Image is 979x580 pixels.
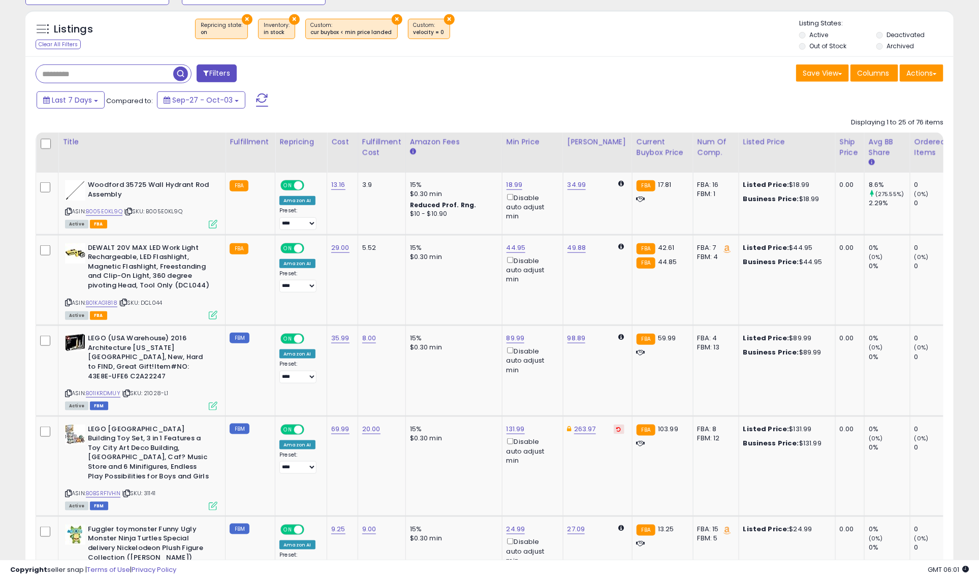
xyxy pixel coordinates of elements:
div: seller snap | | [10,565,176,575]
div: 0 [914,543,956,552]
div: 0 [914,243,956,252]
span: OFF [303,181,319,190]
div: Num of Comp. [698,137,735,158]
div: FBM: 5 [698,534,731,543]
div: 0% [869,243,910,252]
div: 0.00 [840,525,857,534]
button: × [444,14,455,25]
span: FBA [90,311,107,320]
div: 5.52 [362,243,398,252]
a: B01KAG1818 [86,299,117,307]
span: Custom: [414,21,445,37]
a: 27.09 [567,524,585,534]
span: Inventory : [264,21,290,37]
div: Fulfillment [230,137,271,147]
b: Business Price: [743,257,799,267]
div: 0% [869,525,910,534]
span: OFF [303,425,319,434]
small: FBM [230,333,249,343]
small: FBA [230,180,248,191]
div: 0 [914,425,956,434]
div: 3.9 [362,180,398,189]
div: 0% [869,334,910,343]
a: B01IKRDMUY [86,389,120,398]
a: 69.99 [331,424,350,434]
div: in stock [264,29,290,36]
div: 0.00 [840,243,857,252]
small: (0%) [869,343,883,351]
span: | SKU: DCL044 [119,299,162,307]
span: Sep-27 - Oct-03 [172,95,233,105]
img: 41ThDwp75sL._SL40_.jpg [65,334,85,351]
div: FBM: 13 [698,343,731,352]
div: 0% [869,443,910,452]
span: FBA [90,220,107,229]
div: 15% [410,425,494,434]
span: | SKU: 21028-L1 [122,389,169,397]
div: Disable auto adjust min [507,255,555,284]
a: Terms of Use [87,565,130,574]
small: FBM [230,524,249,534]
img: 51Eqw40sV7L._SL40_.jpg [65,425,85,445]
b: Reduced Prof. Rng. [410,201,477,209]
span: Compared to: [106,96,153,106]
small: (0%) [914,190,929,198]
div: Preset: [279,270,319,293]
div: 0% [869,352,910,362]
a: 18.99 [507,180,523,190]
div: on [201,29,242,36]
div: Disable auto adjust min [507,192,555,221]
button: Columns [850,65,898,82]
b: Business Price: [743,194,799,204]
div: velocity = 0 [414,29,445,36]
div: $18.99 [743,195,828,204]
div: Amazon AI [279,349,315,359]
div: Clear All Filters [36,40,81,49]
div: 15% [410,334,494,343]
span: All listings currently available for purchase on Amazon [65,220,88,229]
div: FBA: 15 [698,525,731,534]
span: Custom: [311,21,392,37]
span: ON [281,244,294,252]
b: Business Price: [743,347,799,357]
div: Listed Price [743,137,831,147]
small: FBA [637,180,655,191]
div: 2.29% [869,199,910,208]
span: 42.61 [658,243,675,252]
label: Active [810,30,829,39]
b: Fuggler toymonster Funny Ugly Monster Ninja Turtles Special delivery Nickelodeon Plush Figure Col... [88,525,211,565]
button: × [242,14,252,25]
h5: Listings [54,22,93,37]
div: 15% [410,243,494,252]
small: FBM [230,424,249,434]
span: OFF [303,525,319,534]
button: Filters [197,65,236,82]
div: 0% [869,543,910,552]
b: Listed Price: [743,243,789,252]
img: 41c4R8rdsvL._SL40_.jpg [65,243,85,264]
span: ON [281,525,294,534]
div: 0 [914,352,956,362]
small: FBA [637,425,655,436]
div: 0 [914,443,956,452]
div: $0.30 min [410,343,494,352]
div: Preset: [279,361,319,383]
div: FBM: 12 [698,434,731,443]
div: Disable auto adjust min [507,345,555,374]
div: ASIN: [65,425,217,509]
div: Ordered Items [914,137,952,158]
span: | SKU: B005E0KL9Q [124,207,182,215]
div: $10 - $10.90 [410,210,494,218]
img: 41-wpRfdruL._SL40_.jpg [65,525,85,545]
button: Save View [796,65,849,82]
span: Last 7 Days [52,95,92,105]
a: 49.88 [567,243,586,253]
div: ASIN: [65,334,217,409]
div: 15% [410,180,494,189]
span: OFF [303,335,319,343]
div: Disable auto adjust min [507,536,555,565]
a: 131.99 [507,424,525,434]
div: FBM: 1 [698,189,731,199]
b: DEWALT 20V MAX LED Work Light Rechargeable, LED Flashlight, Magnetic Flashlight, Freestanding and... [88,243,211,293]
div: Amazon AI [279,540,315,550]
